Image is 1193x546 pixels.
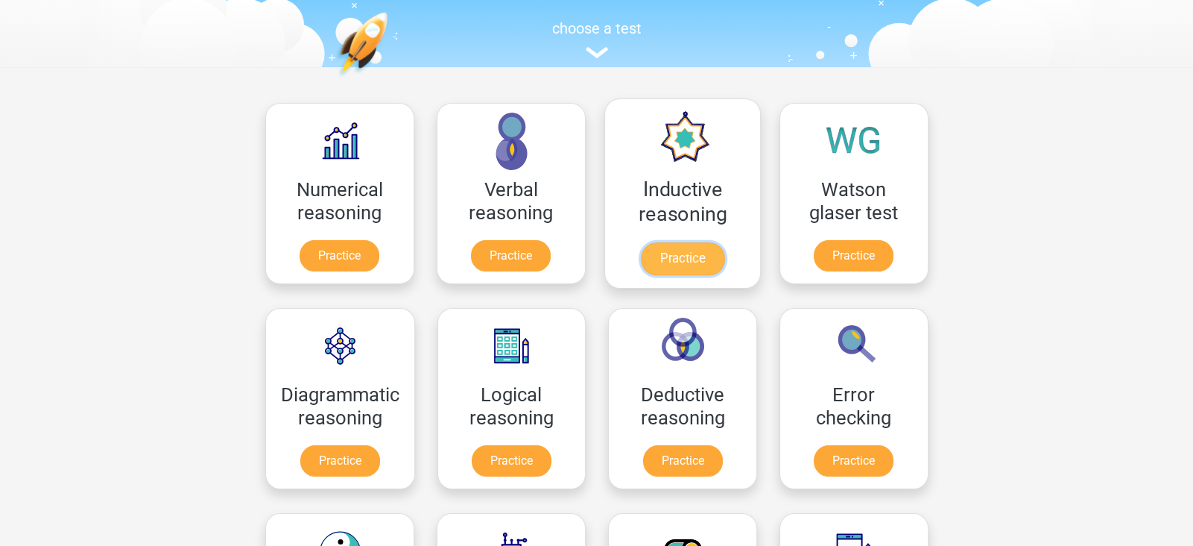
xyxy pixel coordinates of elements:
a: Practice [472,445,551,477]
a: Practice [814,240,893,272]
a: Practice [300,445,380,477]
a: Practice [300,240,379,272]
a: Practice [471,240,551,272]
a: Practice [643,445,723,477]
a: choose a test [254,19,940,59]
a: Practice [640,242,724,275]
img: assessment [586,47,608,58]
a: Practice [814,445,893,477]
img: practice [336,12,446,147]
h5: choose a test [254,19,940,37]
